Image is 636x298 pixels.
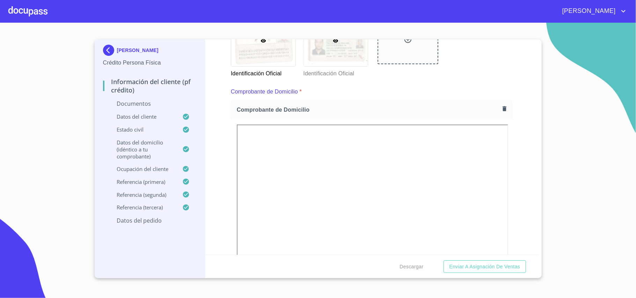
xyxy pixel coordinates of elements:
p: Referencia (tercera) [103,204,183,211]
p: Identificación Oficial [231,67,295,78]
button: account of current user [557,6,628,17]
button: Enviar a Asignación de Ventas [444,260,526,273]
p: Datos del pedido [103,217,197,224]
button: Descargar [397,260,426,273]
span: Enviar a Asignación de Ventas [449,262,520,271]
p: Estado Civil [103,126,183,133]
span: Comprobante de Domicilio [237,106,500,113]
p: Datos del cliente [103,113,183,120]
p: Referencia (segunda) [103,191,183,198]
p: Ocupación del Cliente [103,165,183,172]
p: Información del cliente (PF crédito) [103,77,197,94]
span: [PERSON_NAME] [557,6,619,17]
span: Descargar [400,262,423,271]
p: Crédito Persona Física [103,59,197,67]
p: Comprobante de Domicilio [231,88,298,96]
p: [PERSON_NAME] [117,47,159,53]
p: Identificación Oficial [304,67,368,78]
p: Documentos [103,100,197,107]
p: Datos del domicilio (idéntico a tu comprobante) [103,139,183,160]
p: Referencia (primera) [103,178,183,185]
div: [PERSON_NAME] [103,45,197,59]
img: Docupass spot blue [103,45,117,56]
